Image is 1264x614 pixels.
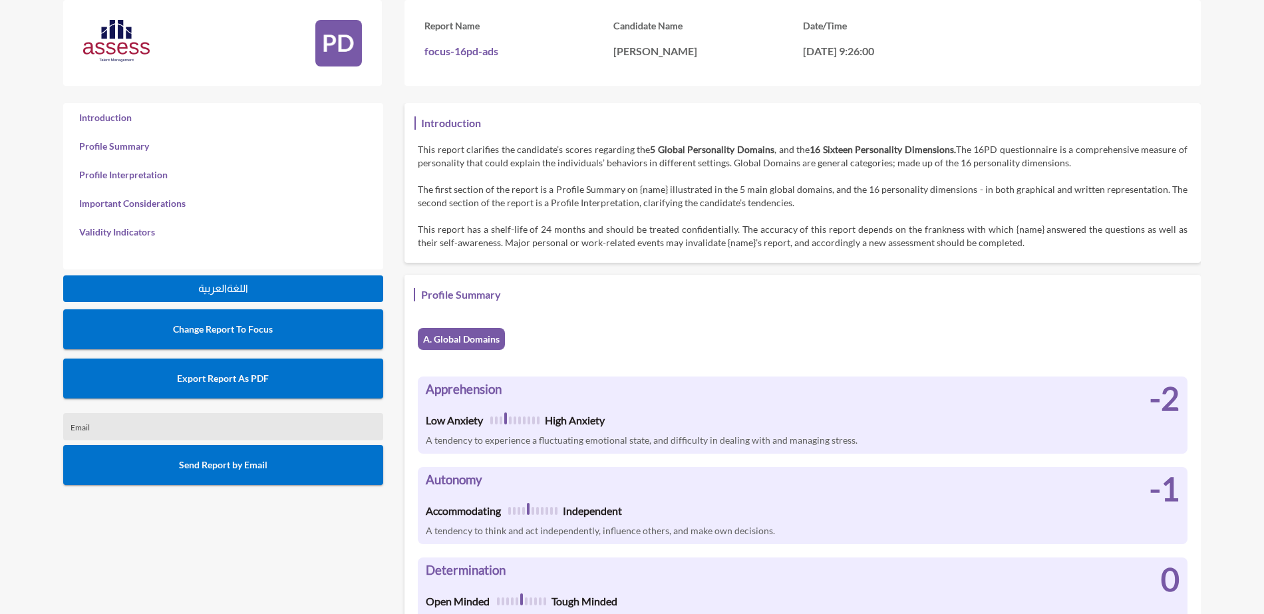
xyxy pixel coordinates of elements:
[426,504,501,517] h4: Accommodating
[545,414,605,426] h4: High Anxiety
[426,414,483,426] h4: Low Anxiety
[803,20,992,31] h3: Date/Time
[552,595,617,607] h4: Tough Minded
[173,323,273,335] span: Change Report To Focus
[315,20,362,67] img: logo.png
[810,144,956,155] strong: 16 Sixteen Personality Dimensions.
[63,309,383,349] button: Change Report To Focus
[177,373,269,384] span: Export Report As PDF
[418,210,1187,249] p: This report has a shelf-life of 24 months and should be treated confidentially. The accuracy of t...
[1142,377,1187,434] div: -2
[63,132,383,160] a: Profile Summary
[418,434,1187,454] div: A tendency to experience a fluctuating emotional state, and difficulty in dealing with and managi...
[418,467,630,495] h3: Autonomy
[613,20,802,31] h3: Candidate Name
[424,45,613,57] p: focus-16pd-ads
[424,20,613,31] h3: Report Name
[63,218,383,246] a: Validity Indicators
[418,377,613,404] h3: Apprehension
[650,144,774,155] strong: 5 Global Personality Domains
[803,45,903,57] p: [DATE] 9:26:00
[63,359,383,398] button: Export Report As PDF
[418,328,505,350] h4: A. Global Domains
[418,113,484,132] h3: Introduction
[418,170,1187,210] p: The first section of the report is a Profile Summary on {name} illustrated in the 5 main global d...
[418,143,1187,170] p: This report clarifies the candidate’s scores regarding the , and the The 16PD questionnaire is a ...
[418,525,1187,544] div: A tendency to think and act independently, influence others, and make own decisions.
[418,285,504,304] h3: Profile Summary
[198,283,248,294] span: اللغةالعربية
[63,445,383,485] button: Send Report by Email
[63,275,383,302] button: اللغةالعربية
[63,103,383,132] a: Introduction
[563,504,622,517] h4: Independent
[63,189,383,218] a: Important Considerations
[179,459,267,470] span: Send Report by Email
[1142,467,1187,525] div: -1
[418,557,625,585] h3: Determination
[613,45,802,57] p: [PERSON_NAME]
[63,160,383,189] a: Profile Interpretation
[83,20,150,62] img: AssessLogoo.svg
[426,595,490,607] h4: Open Minded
